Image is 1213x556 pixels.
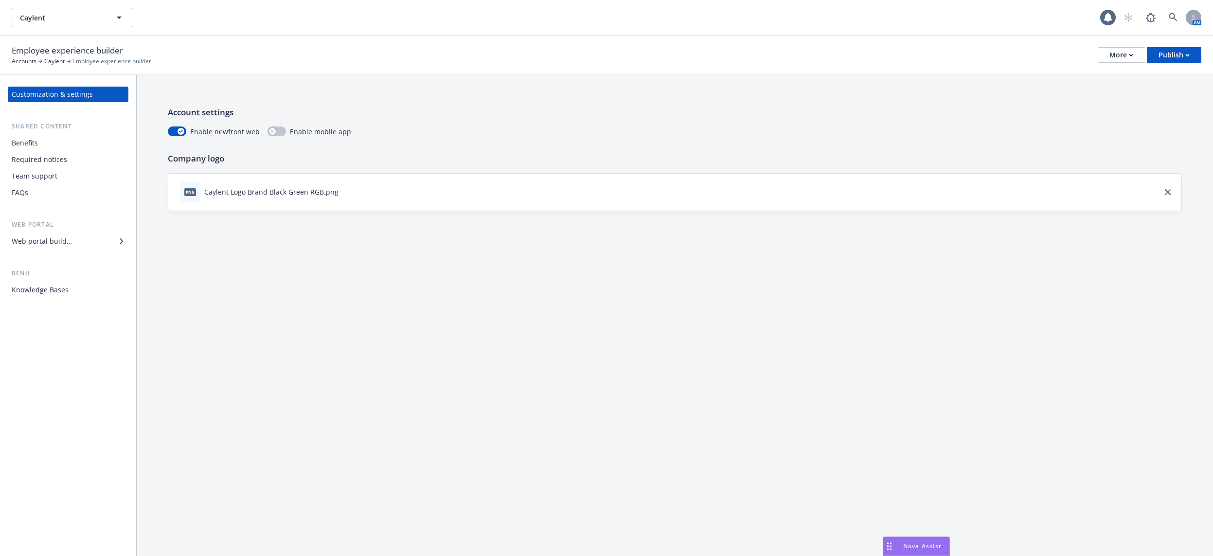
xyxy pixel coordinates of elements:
[12,8,133,27] button: Caylent
[12,44,123,57] span: Employee experience builder
[1141,8,1160,27] a: Report a Bug
[8,168,128,184] a: Team support
[8,185,128,200] a: FAQs
[12,168,57,184] div: Team support
[1147,47,1201,63] button: Publish
[903,542,942,550] span: Nova Assist
[12,57,36,66] a: Accounts
[883,537,895,556] div: Drag to move
[168,152,1182,165] p: Company logo
[190,126,260,137] span: Enable newfront web
[12,87,93,102] div: Customization & settings
[12,135,38,151] div: Benefits
[12,282,69,298] div: Knowledge Bases
[8,87,128,102] a: Customization & settings
[12,152,67,167] div: Required notices
[72,57,151,66] span: Employee experience builder
[1159,48,1190,62] div: Publish
[1119,8,1138,27] a: Start snowing
[8,233,128,249] a: Web portal builder
[8,220,128,230] div: Web portal
[44,57,65,66] a: Caylent
[8,282,128,298] a: Knowledge Bases
[1098,47,1145,63] button: More
[1163,8,1183,27] a: Search
[8,135,128,151] a: Benefits
[1109,48,1133,62] div: More
[12,185,28,200] div: FAQs
[290,126,351,137] span: Enable mobile app
[184,188,196,196] span: png
[342,187,350,197] button: download file
[1162,186,1174,198] a: close
[204,187,339,197] div: Caylent Logo Brand Black Green RGB.png
[168,106,1182,119] p: Account settings
[883,537,950,556] button: Nova Assist
[8,152,128,167] a: Required notices
[8,122,128,131] div: Shared content
[12,233,72,249] div: Web portal builder
[8,269,128,278] div: Benji
[20,13,104,23] span: Caylent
